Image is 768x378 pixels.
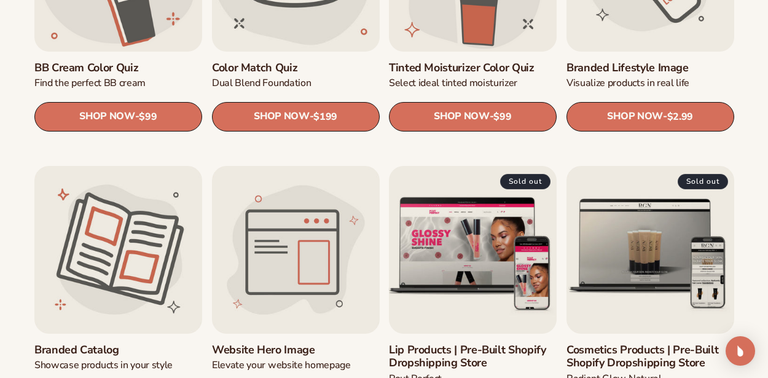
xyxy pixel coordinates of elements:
a: Tinted Moisturizer Color Quiz [389,61,557,75]
a: Branded catalog [34,344,202,357]
div: Open Intercom Messenger [726,336,755,366]
a: Lip Products | Pre-Built Shopify Dropshipping Store [389,344,557,370]
a: BB Cream Color Quiz [34,61,202,75]
a: SHOP NOW- $99 [389,102,557,132]
a: SHOP NOW- $2.99 [566,102,734,132]
a: Color Match Quiz [212,61,380,75]
a: Branded Lifestyle Image [566,61,734,75]
a: SHOP NOW- $199 [212,102,380,132]
a: SHOP NOW- $99 [34,102,202,132]
a: Website Hero Image [212,344,380,357]
a: Cosmetics Products | Pre-Built Shopify Dropshipping Store [566,344,734,370]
